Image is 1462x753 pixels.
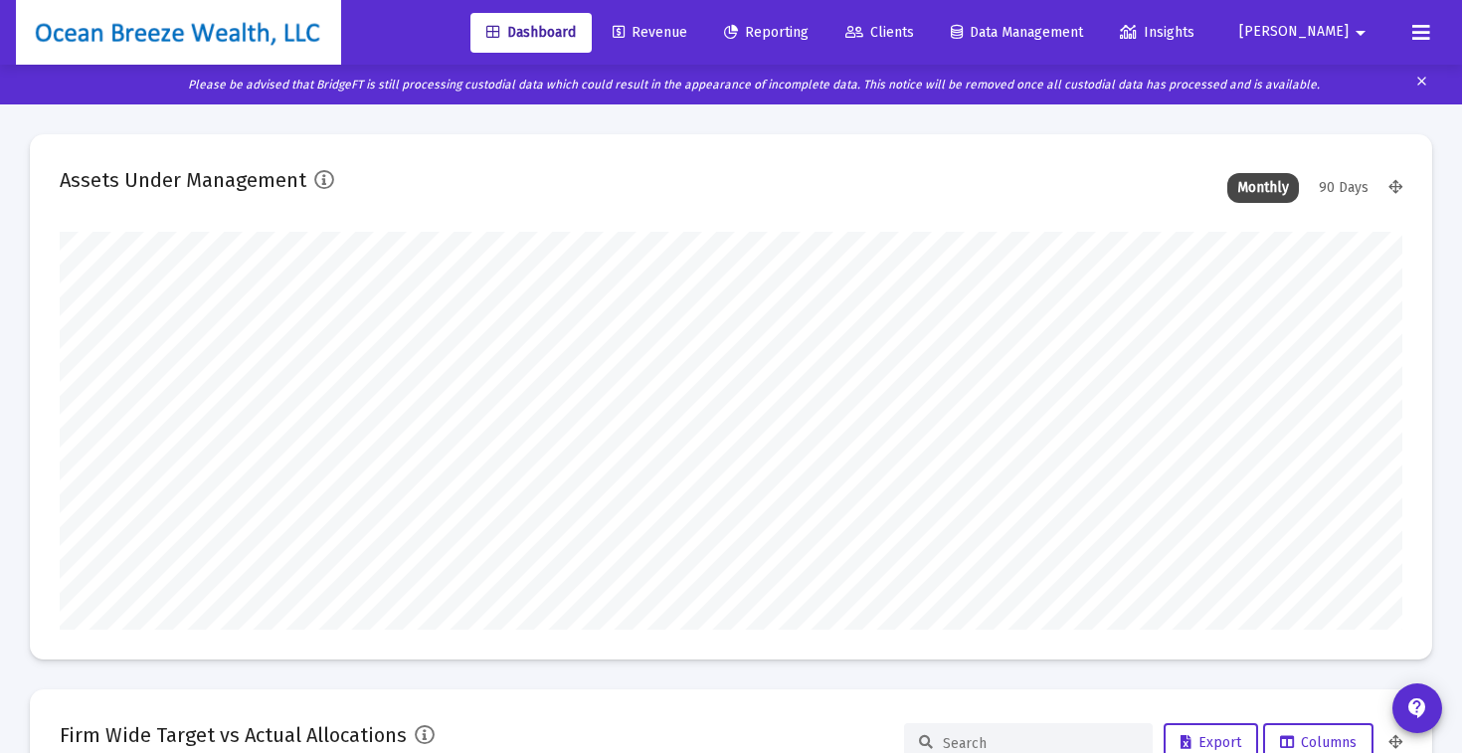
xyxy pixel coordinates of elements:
span: Revenue [613,24,687,41]
span: Export [1181,734,1241,751]
h2: Firm Wide Target vs Actual Allocations [60,719,407,751]
img: Dashboard [31,13,326,53]
div: 90 Days [1309,173,1378,203]
h2: Assets Under Management [60,164,306,196]
button: [PERSON_NAME] [1215,12,1396,52]
a: Clients [829,13,930,53]
a: Data Management [935,13,1099,53]
mat-icon: contact_support [1405,696,1429,720]
span: Data Management [951,24,1083,41]
span: Columns [1280,734,1357,751]
a: Insights [1104,13,1210,53]
a: Reporting [708,13,824,53]
a: Dashboard [470,13,592,53]
mat-icon: arrow_drop_down [1349,13,1372,53]
span: Reporting [724,24,809,41]
a: Revenue [597,13,703,53]
span: Clients [845,24,914,41]
span: [PERSON_NAME] [1239,24,1349,41]
i: Please be advised that BridgeFT is still processing custodial data which could result in the appe... [188,78,1320,92]
mat-icon: clear [1414,70,1429,99]
div: Monthly [1227,173,1299,203]
span: Dashboard [486,24,576,41]
span: Insights [1120,24,1194,41]
input: Search [943,735,1138,752]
